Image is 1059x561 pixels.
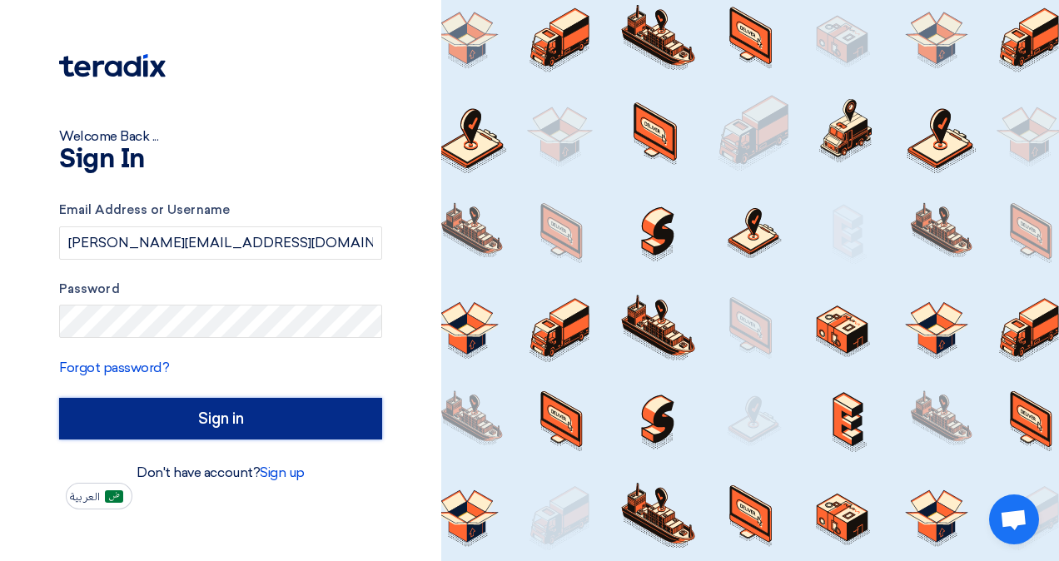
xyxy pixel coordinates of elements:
[260,464,305,480] a: Sign up
[59,280,382,299] label: Password
[989,494,1039,544] a: Open chat
[59,127,382,146] div: Welcome Back ...
[66,483,132,509] button: العربية
[59,463,382,483] div: Don't have account?
[59,201,382,220] label: Email Address or Username
[59,398,382,439] input: Sign in
[59,146,382,173] h1: Sign In
[59,360,169,375] a: Forgot password?
[59,54,166,77] img: Teradix logo
[105,490,123,503] img: ar-AR.png
[70,491,100,503] span: العربية
[59,226,382,260] input: Enter your business email or username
